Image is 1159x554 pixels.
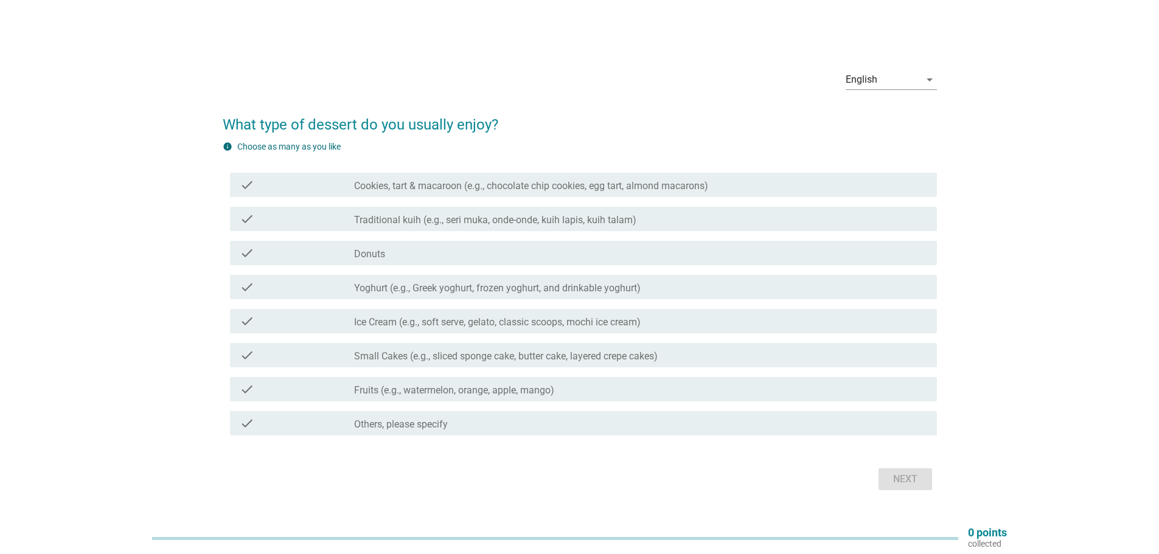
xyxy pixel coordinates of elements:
[240,212,254,226] i: check
[240,382,254,396] i: check
[968,527,1007,538] p: 0 points
[354,316,641,328] label: Ice Cream (e.g., soft serve, gelato, classic scoops, mochi ice cream)
[240,348,254,362] i: check
[354,214,636,226] label: Traditional kuih (e.g., seri muka, onde-onde, kuih lapis, kuih talam)
[240,246,254,260] i: check
[240,280,254,294] i: check
[240,178,254,192] i: check
[354,418,448,431] label: Others, please specify
[354,180,708,192] label: Cookies, tart & macaroon (e.g., chocolate chip cookies, egg tart, almond macarons)
[354,384,554,396] label: Fruits (e.g., watermelon, orange, apple, mango)
[922,72,937,87] i: arrow_drop_down
[968,538,1007,549] p: collected
[240,416,254,431] i: check
[240,314,254,328] i: check
[354,248,385,260] label: Donuts
[223,142,232,151] i: info
[223,102,937,136] h2: What type of dessert do you usually enjoy?
[237,142,341,151] label: Choose as many as you like
[354,350,658,362] label: Small Cakes (e.g., sliced sponge cake, butter cake, layered crepe cakes)
[846,74,877,85] div: English
[354,282,641,294] label: Yoghurt (e.g., Greek yoghurt, frozen yoghurt, and drinkable yoghurt)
